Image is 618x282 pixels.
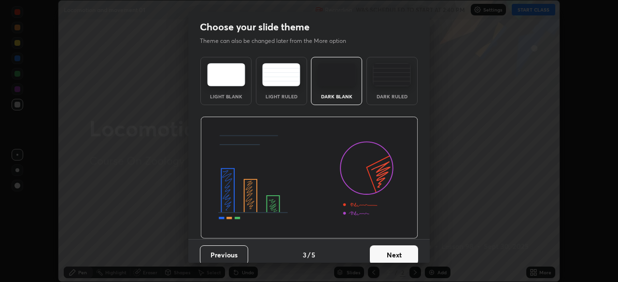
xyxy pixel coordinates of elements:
h2: Choose your slide theme [200,21,309,33]
h4: 5 [311,250,315,260]
img: lightTheme.e5ed3b09.svg [207,63,245,86]
button: Next [370,245,418,265]
h4: 3 [303,250,307,260]
div: Light Blank [207,94,245,99]
img: darkTheme.f0cc69e5.svg [318,63,356,86]
p: Theme can also be changed later from the More option [200,37,356,45]
img: lightRuledTheme.5fabf969.svg [262,63,300,86]
img: darkThemeBanner.d06ce4a2.svg [200,117,418,239]
div: Dark Ruled [373,94,411,99]
div: Dark Blank [317,94,356,99]
h4: / [308,250,310,260]
button: Previous [200,245,248,265]
div: Light Ruled [262,94,301,99]
img: darkRuledTheme.de295e13.svg [373,63,411,86]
